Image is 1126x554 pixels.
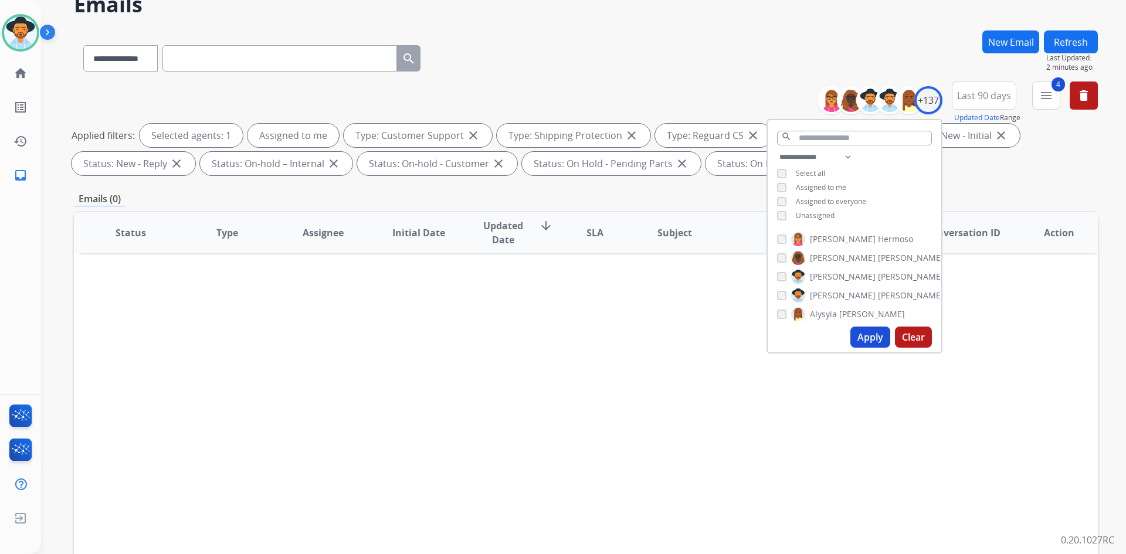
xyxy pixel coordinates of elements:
p: 0.20.1027RC [1061,533,1114,547]
button: Updated Date [954,113,1000,123]
span: Alysyia [810,308,837,320]
div: Status: New - Reply [72,152,195,175]
span: Last Updated: [1046,53,1098,63]
button: Refresh [1044,30,1098,53]
button: Last 90 days [952,81,1016,110]
button: Clear [895,327,932,348]
div: Selected agents: 1 [140,124,243,147]
span: [PERSON_NAME] [839,308,905,320]
div: Status: On-hold – Internal [200,152,352,175]
span: [PERSON_NAME] [878,271,944,283]
span: Initial Date [392,226,445,240]
div: Status: New - Initial [896,124,1020,147]
p: Applied filters: [72,128,135,142]
span: [PERSON_NAME] [810,290,876,301]
div: Status: On Hold - Pending Parts [522,152,701,175]
button: Apply [850,327,890,348]
span: 2 minutes ago [1046,63,1098,72]
mat-icon: inbox [13,168,28,182]
span: Range [954,113,1020,123]
mat-icon: close [746,128,760,142]
span: 4 [1052,77,1065,91]
span: [PERSON_NAME] [810,233,876,245]
mat-icon: search [781,131,792,142]
span: Last 90 days [957,93,1011,98]
span: Hermoso [878,233,913,245]
mat-icon: delete [1077,89,1091,103]
mat-icon: close [466,128,480,142]
span: Assigned to everyone [796,196,866,206]
span: Type [216,226,238,240]
span: [PERSON_NAME] [878,290,944,301]
mat-icon: menu [1039,89,1053,103]
span: Conversation ID [925,226,1000,240]
div: Type: Customer Support [344,124,492,147]
span: SLA [586,226,603,240]
mat-icon: search [402,52,416,66]
div: Type: Shipping Protection [497,124,650,147]
mat-icon: history [13,134,28,148]
div: +137 [914,86,942,114]
mat-icon: list_alt [13,100,28,114]
span: Updated Date [477,219,530,247]
span: Status [116,226,146,240]
span: Assignee [303,226,344,240]
mat-icon: close [675,157,689,171]
th: Action [1002,212,1098,253]
mat-icon: close [491,157,506,171]
span: Unassigned [796,210,835,220]
mat-icon: close [994,128,1008,142]
mat-icon: close [625,128,639,142]
span: [PERSON_NAME] [810,252,876,264]
div: Type: Reguard CS [655,124,772,147]
span: [PERSON_NAME] [810,271,876,283]
mat-icon: close [327,157,341,171]
div: Assigned to me [247,124,339,147]
span: Assigned to me [796,182,846,192]
mat-icon: close [169,157,184,171]
button: 4 [1032,81,1060,110]
span: Subject [657,226,692,240]
mat-icon: home [13,66,28,80]
button: New Email [982,30,1039,53]
span: Select all [796,168,825,178]
div: Status: On Hold - Servicers [706,152,863,175]
mat-icon: arrow_downward [539,219,553,233]
div: Status: On-hold - Customer [357,152,517,175]
span: [PERSON_NAME] [878,252,944,264]
img: avatar [4,16,37,49]
p: Emails (0) [74,192,126,206]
